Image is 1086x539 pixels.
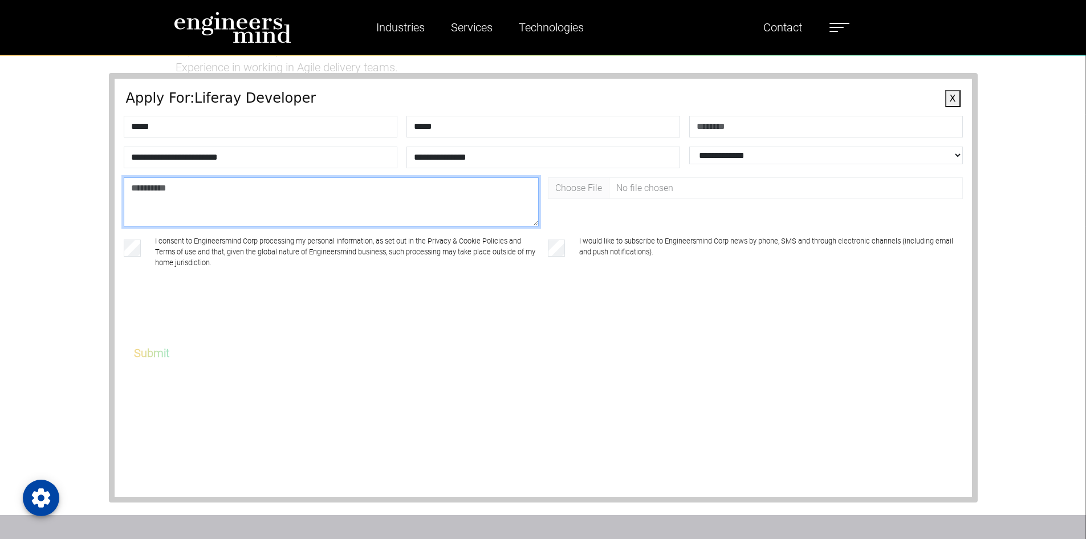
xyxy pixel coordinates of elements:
[126,90,961,107] h4: Apply For: Liferay Developer
[126,297,299,341] iframe: reCAPTCHA
[945,90,961,107] button: X
[372,14,429,40] a: Industries
[579,236,963,269] label: I would like to subscribe to Engineersmind Corp news by phone, SMS and through electronic channel...
[759,14,807,40] a: Contact
[155,236,539,269] label: I consent to Engineersmind Corp processing my personal information, as set out in the Privacy & C...
[174,11,291,43] img: logo
[446,14,497,40] a: Services
[514,14,588,40] a: Technologies
[119,341,184,365] button: Submit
